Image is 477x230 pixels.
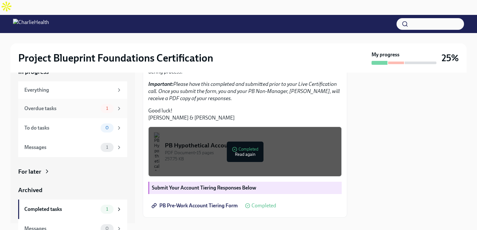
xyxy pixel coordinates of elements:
[154,132,160,171] img: PB Hypothetical Accounts
[165,141,336,150] div: PB Hypothetical Accounts
[102,207,112,212] span: 1
[13,19,49,29] img: CharlieHealth
[148,81,340,101] em: Please have this completed and submitted prior to your Live Certification call. Once you submit t...
[148,107,342,121] p: Good luck! [PERSON_NAME] & [PERSON_NAME]
[102,106,112,111] span: 1
[18,52,213,64] h2: Project Blueprint Foundations Certification
[165,150,336,156] div: PDF Document • 15 pages
[24,206,98,213] div: Completed tasks
[148,127,342,177] button: PB Hypothetical AccountsPDF Document•15 pages257.75 KBCompletedRead again
[153,202,238,209] span: PB Pre-Work Account Tiering Form
[102,125,113,130] span: 0
[24,124,98,132] div: To do tasks
[18,167,41,176] div: For later
[24,144,98,151] div: Messages
[18,186,127,194] a: Archived
[152,185,256,191] strong: Submit Your Account Tiering Responses Below
[102,145,112,150] span: 1
[24,105,98,112] div: Overdue tasks
[148,199,242,212] a: PB Pre-Work Account Tiering Form
[24,86,114,94] div: Everything
[18,138,127,157] a: Messages1
[165,156,336,162] div: 257.75 KB
[18,118,127,138] a: To do tasks0
[18,99,127,118] a: Overdue tasks1
[372,51,399,58] strong: My progress
[148,81,173,87] strong: Important:
[18,167,127,176] a: For later
[442,52,459,64] h3: 25%
[18,81,127,99] a: Everything
[251,203,276,208] span: Completed
[18,200,127,219] a: Completed tasks1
